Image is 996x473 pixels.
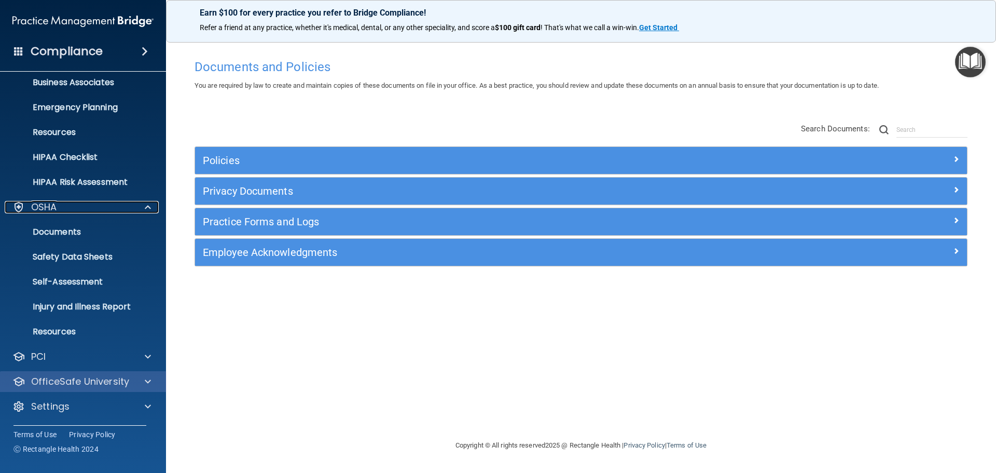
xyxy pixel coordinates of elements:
p: PCI [31,350,46,363]
a: Privacy Policy [69,429,116,440]
a: Terms of Use [667,441,707,449]
span: ! That's what we call a win-win. [541,23,639,32]
h5: Policies [203,155,766,166]
p: Earn $100 for every practice you refer to Bridge Compliance! [200,8,962,18]
a: Privacy Documents [203,183,959,199]
span: Refer a friend at any practice, whether it's medical, dental, or any other speciality, and score a [200,23,495,32]
a: OfficeSafe University [12,375,151,388]
h4: Documents and Policies [195,60,967,74]
a: PCI [12,350,151,363]
button: Open Resource Center [955,47,986,77]
span: You are required by law to create and maintain copies of these documents on file in your office. ... [195,82,879,89]
div: Copyright © All rights reserved 2025 @ Rectangle Health | | [392,429,770,462]
p: Resources [7,327,148,337]
h5: Employee Acknowledgments [203,247,766,258]
strong: $100 gift card [495,23,541,32]
p: Safety Data Sheets [7,252,148,262]
a: Get Started [639,23,679,32]
h4: Compliance [31,44,103,59]
p: Business Associates [7,77,148,88]
p: Injury and Illness Report [7,302,148,312]
h5: Privacy Documents [203,185,766,197]
a: Settings [12,400,151,413]
p: Documents [7,227,148,237]
p: Resources [7,127,148,138]
span: Search Documents: [801,124,870,133]
img: ic-search.3b580494.png [879,125,889,134]
p: Self-Assessment [7,277,148,287]
p: HIPAA Risk Assessment [7,177,148,187]
a: Employee Acknowledgments [203,244,959,261]
p: OSHA [31,201,57,213]
a: Privacy Policy [624,441,665,449]
a: Practice Forms and Logs [203,213,959,230]
span: Ⓒ Rectangle Health 2024 [13,444,99,454]
input: Search [896,122,967,138]
a: Terms of Use [13,429,57,440]
img: PMB logo [12,11,154,32]
a: OSHA [12,201,151,213]
p: HIPAA Checklist [7,152,148,163]
p: OfficeSafe University [31,375,129,388]
p: Emergency Planning [7,102,148,113]
p: Settings [31,400,70,413]
strong: Get Started [639,23,677,32]
h5: Practice Forms and Logs [203,216,766,227]
a: Policies [203,152,959,169]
